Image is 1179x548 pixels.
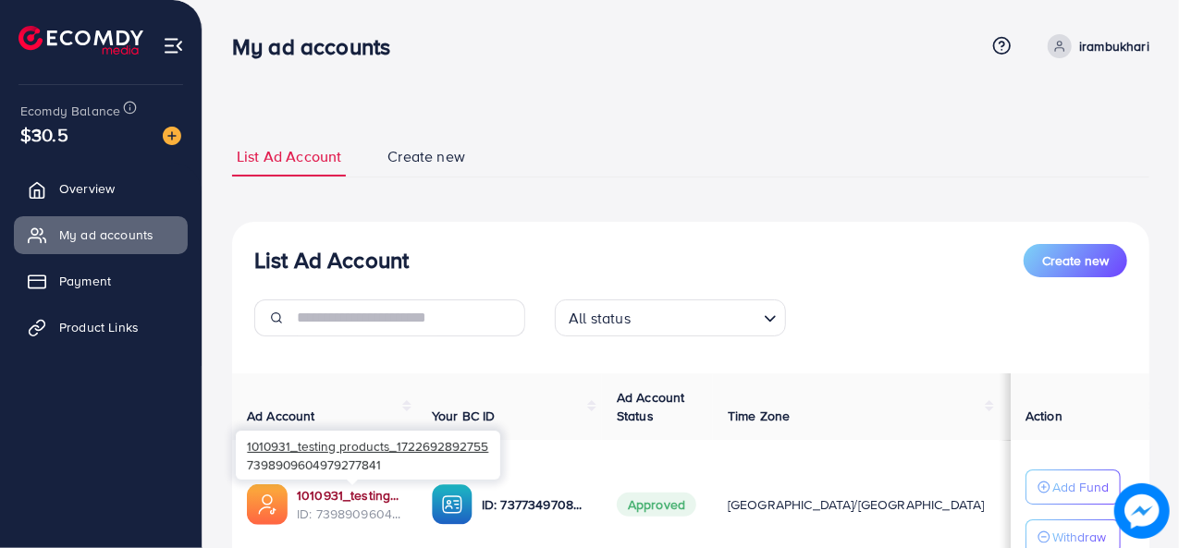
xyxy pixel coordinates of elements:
img: ic-ads-acc.e4c84228.svg [247,484,288,525]
a: Payment [14,262,188,299]
h3: My ad accounts [232,33,405,60]
img: ic-ba-acc.ded83a64.svg [432,484,473,525]
img: image [1120,489,1164,533]
button: Add Fund [1025,469,1121,505]
span: All status [565,305,634,332]
span: Ecomdy Balance [20,102,120,120]
span: Your BC ID [432,407,496,425]
span: $30.5 [20,121,68,148]
img: image [163,127,181,145]
p: ID: 7377349708576243728 [482,493,587,516]
span: List Ad Account [237,146,341,167]
span: Ad Account Status [617,388,685,425]
span: Create new [387,146,465,167]
div: 7398909604979277841 [236,431,500,480]
span: [GEOGRAPHIC_DATA]/[GEOGRAPHIC_DATA] [728,495,985,514]
span: Ad Account [247,407,315,425]
span: Payment [59,272,111,290]
span: My ad accounts [59,225,154,244]
p: Withdraw [1052,526,1106,548]
a: Product Links [14,309,188,346]
input: Search for option [636,301,756,332]
span: ID: 7398909604979277841 [297,505,402,523]
img: logo [18,26,143,55]
p: irambukhari [1079,35,1149,57]
span: Approved [617,493,696,517]
span: Create new [1042,251,1109,270]
button: Create new [1024,244,1127,277]
span: Time Zone [728,407,790,425]
img: menu [163,35,184,56]
span: Action [1025,407,1062,425]
div: Search for option [555,299,786,336]
span: Overview [59,179,115,198]
a: 1010931_testing products_1722692892755 [297,486,402,505]
h3: List Ad Account [254,247,409,274]
a: My ad accounts [14,216,188,253]
a: irambukhari [1040,34,1149,58]
span: Product Links [59,318,139,336]
a: Overview [14,170,188,207]
p: Add Fund [1052,476,1109,498]
span: 1010931_testing products_1722692892755 [247,437,488,455]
